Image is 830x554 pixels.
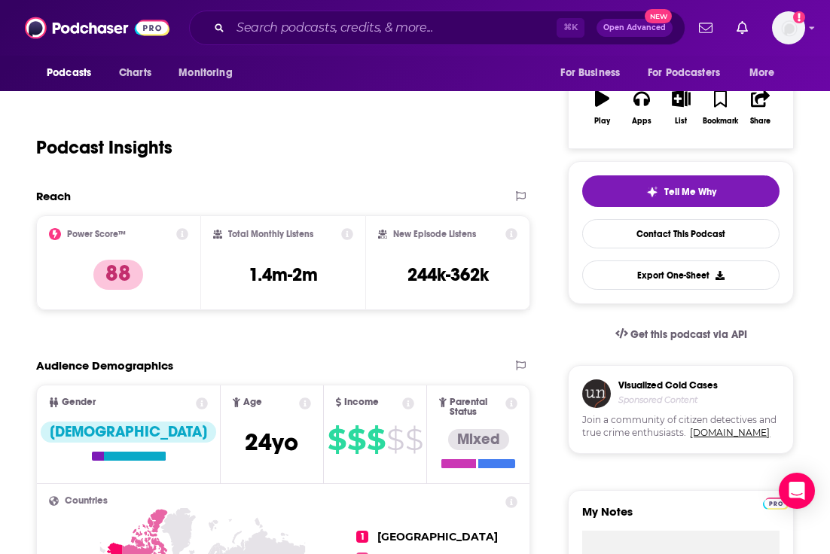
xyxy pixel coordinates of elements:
div: List [675,117,687,126]
div: Open Intercom Messenger [779,473,815,509]
button: open menu [739,59,794,87]
span: More [749,62,775,84]
h2: Total Monthly Listens [228,229,313,239]
span: Get this podcast via API [630,328,747,341]
button: tell me why sparkleTell Me Why [582,175,780,207]
div: Play [594,117,610,126]
a: [DOMAIN_NAME] [690,427,770,438]
span: For Business [560,62,620,84]
h2: Reach [36,189,71,203]
div: Bookmark [703,117,738,126]
button: Bookmark [701,81,740,135]
button: Share [740,81,780,135]
h2: Power Score™ [67,229,126,239]
span: [GEOGRAPHIC_DATA] [377,530,498,543]
a: Charts [109,59,160,87]
span: Age [243,397,262,407]
span: $ [328,428,346,452]
span: Podcasts [47,62,91,84]
img: tell me why sparkle [646,186,658,198]
div: Search podcasts, credits, & more... [189,11,685,45]
span: 24 yo [245,428,298,457]
span: Join a community of citizen detectives and true crime enthusiasts. [582,414,780,440]
span: $ [386,428,404,452]
h3: Visualized Cold Cases [618,379,718,391]
h3: 244k-362k [407,263,489,286]
a: Visualized Cold CasesSponsored ContentJoin a community of citizen detectives and true crime enthu... [568,365,794,490]
a: Get this podcast via API [603,316,760,353]
h2: Audience Demographics [36,358,173,373]
img: Podchaser Pro [763,498,789,510]
svg: Add a profile image [793,11,805,23]
span: For Podcasters [648,62,720,84]
span: ⌘ K [557,18,584,38]
span: Open Advanced [603,24,666,32]
button: Export One-Sheet [582,260,780,290]
div: Share [750,117,770,126]
label: My Notes [582,504,780,531]
h3: 1.4m-2m [249,263,318,286]
img: Podchaser - Follow, Share and Rate Podcasts [25,14,169,42]
h2: New Episode Listens [393,229,476,239]
span: New [645,9,672,23]
span: Charts [119,62,151,84]
a: Show notifications dropdown [731,15,754,41]
img: User Profile [772,11,805,44]
span: Tell Me Why [664,186,716,198]
button: List [661,81,700,135]
button: open menu [550,59,639,87]
button: Apps [622,81,661,135]
button: open menu [36,59,111,87]
span: Gender [62,397,96,407]
button: Open AdvancedNew [597,19,673,37]
a: Pro website [763,495,789,510]
p: 88 [93,260,143,290]
button: open menu [638,59,742,87]
span: Parental Status [450,397,503,417]
span: Logged in as ellerylsmith123 [772,11,805,44]
h4: Sponsored Content [618,394,718,405]
span: $ [347,428,365,452]
h1: Podcast Insights [36,136,172,159]
button: Show profile menu [772,11,805,44]
span: $ [367,428,385,452]
a: Contact This Podcast [582,219,780,248]
a: Show notifications dropdown [693,15,719,41]
button: open menu [168,59,252,87]
div: Mixed [448,429,509,450]
span: $ [405,428,423,452]
input: Search podcasts, credits, & more... [230,16,557,40]
div: [DEMOGRAPHIC_DATA] [41,422,216,443]
span: 1 [356,531,368,543]
div: Apps [632,117,651,126]
span: Countries [65,496,108,506]
span: Income [344,397,379,407]
img: coldCase.18b32719.png [582,379,611,408]
button: Play [582,81,621,135]
span: Monitoring [179,62,232,84]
